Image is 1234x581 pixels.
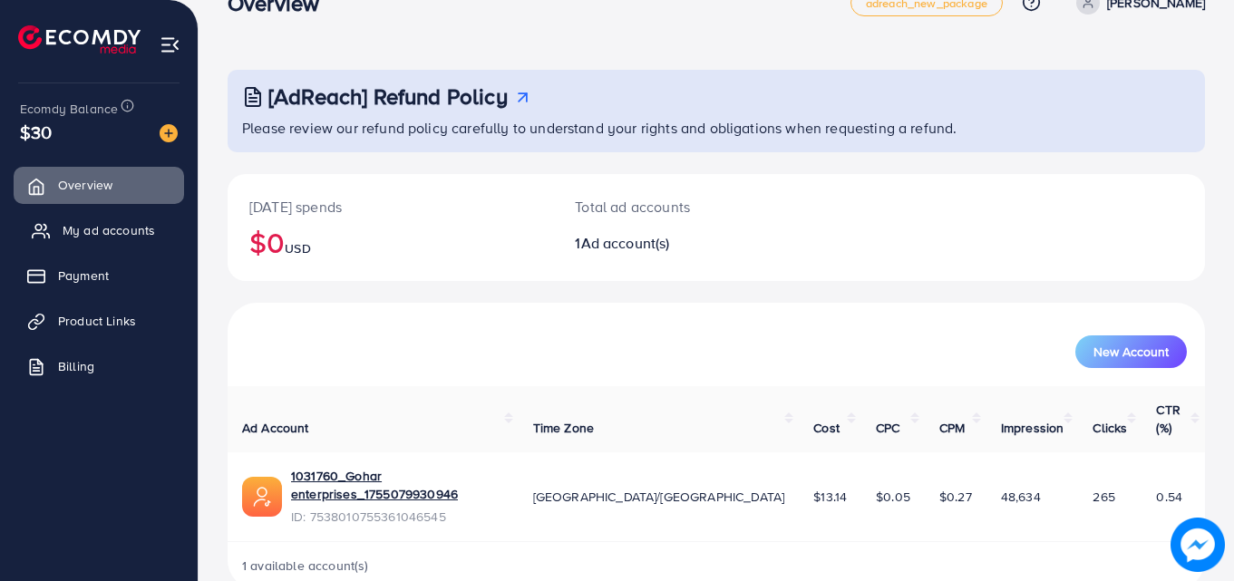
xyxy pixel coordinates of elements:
a: Overview [14,167,184,203]
span: Time Zone [533,419,594,437]
span: 0.54 [1156,488,1182,506]
span: Ad account(s) [581,233,670,253]
span: CPM [939,419,965,437]
span: CTR (%) [1156,401,1180,437]
img: image [160,124,178,142]
p: [DATE] spends [249,196,531,218]
a: Payment [14,257,184,294]
span: [GEOGRAPHIC_DATA]/[GEOGRAPHIC_DATA] [533,488,785,506]
span: $13.14 [813,488,847,506]
img: menu [160,34,180,55]
span: 265 [1093,488,1114,506]
a: Billing [14,348,184,384]
span: 1 available account(s) [242,557,369,575]
a: 1031760_Gohar enterprises_1755079930946 [291,467,504,504]
button: New Account [1075,335,1187,368]
span: Product Links [58,312,136,330]
span: $30 [20,119,52,145]
h2: 1 [575,235,776,252]
span: $0.05 [876,488,910,506]
h2: $0 [249,225,531,259]
span: My ad accounts [63,221,155,239]
span: $0.27 [939,488,972,506]
span: Overview [58,176,112,194]
span: New Account [1093,345,1169,358]
span: Clicks [1093,419,1127,437]
span: Cost [813,419,840,437]
p: Please review our refund policy carefully to understand your rights and obligations when requesti... [242,117,1194,139]
img: ic-ads-acc.e4c84228.svg [242,477,282,517]
p: Total ad accounts [575,196,776,218]
span: Payment [58,266,109,285]
span: Ad Account [242,419,309,437]
span: Ecomdy Balance [20,100,118,118]
img: logo [18,25,141,53]
span: Impression [1001,419,1064,437]
img: image [1171,518,1225,572]
span: 48,634 [1001,488,1041,506]
span: Billing [58,357,94,375]
span: ID: 7538010755361046545 [291,508,504,526]
a: Product Links [14,303,184,339]
h3: [AdReach] Refund Policy [268,83,508,110]
span: USD [285,239,310,257]
span: CPC [876,419,899,437]
a: My ad accounts [14,212,184,248]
